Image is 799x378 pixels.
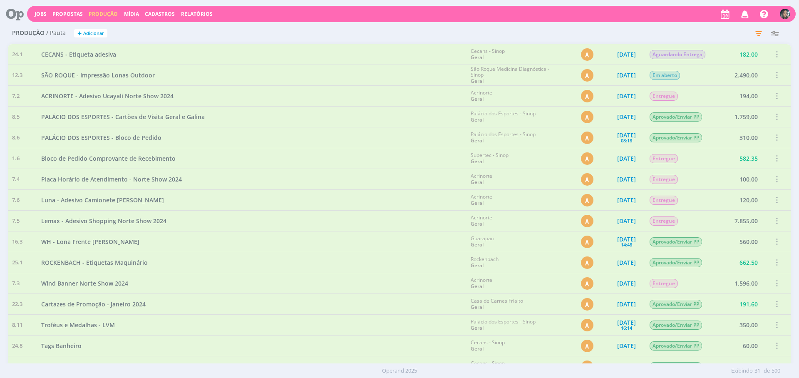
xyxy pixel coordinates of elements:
div: Acrinorte [471,90,492,102]
span: PALÁCIO DOS ESPORTES - Bloco de Pedido [41,134,161,142]
span: 7.4 [12,175,20,184]
div: 1.596,00 [712,273,762,293]
button: Mídia [122,11,141,17]
div: Palácio dos Esportes - Sinop [471,111,536,123]
span: Lemax - Adesivo Shopping Norte Show 2024 [41,217,166,225]
div: 14:48 [621,242,632,247]
span: Exibindo [731,367,753,375]
span: WH - Lona Frente [PERSON_NAME] [41,238,139,246]
div: A [581,319,593,331]
div: Casa de Carnes Frialto [471,298,523,310]
div: Guarapari [471,236,494,248]
a: SÃO ROQUE - Impressão Lonas Outdoor [41,71,155,80]
div: [DATE] [617,343,636,349]
a: Geral [471,95,484,102]
span: Propostas [52,10,83,17]
span: 24.1 [12,50,22,59]
div: 560,00 [712,231,762,252]
div: [DATE] [617,320,636,326]
div: 08:18 [621,138,632,143]
span: ROCKENBACH - Etiquetas Maquinário [41,259,148,266]
span: Aprovado/Enviar PP [650,362,702,371]
a: ROCKENBACH - Etiquetas Maquinário [41,258,148,267]
div: Acrinorte [471,277,492,289]
div: 194,00 [712,86,762,106]
div: A [581,340,593,352]
div: [DATE] [617,93,636,99]
div: A [581,111,593,123]
a: Impressão Lona Outdoor - WH [41,362,128,371]
span: Aprovado/Enviar PP [650,112,702,122]
div: Palácio dos Esportes - Sinop [471,132,536,144]
div: Cecans - Sinop [471,361,505,373]
a: Geral [471,158,484,165]
a: Placa Horário de Atendimento - Norte Show 2024 [41,175,182,184]
span: Impressão Lona Outdoor - WH [41,363,128,371]
div: Cecans - Sinop [471,48,505,60]
button: +Adicionar [74,29,107,38]
div: Acrinorte [471,194,492,206]
button: Relatórios [179,11,215,17]
a: Jobs [35,10,47,17]
div: [DATE] [617,72,636,78]
div: 350,00 [712,315,762,335]
a: Geral [471,199,484,206]
span: Produção [12,30,45,37]
a: Produção [89,10,118,17]
div: 7.855,00 [712,211,762,231]
div: A [581,194,593,206]
a: Cartazes de Promoção - Janeiro 2024 [41,300,146,308]
span: Tags Banheiro [41,342,82,350]
div: [DATE] [617,114,636,120]
span: Entregue [650,279,678,288]
a: CECANS - Etiqueta adesiva [41,50,116,59]
span: + [77,29,82,38]
span: 8.11 [12,321,22,329]
span: 25.1 [12,259,22,267]
span: Placa Horário de Atendimento - Norte Show 2024 [41,175,182,183]
span: 22.3 [12,300,22,308]
div: A [581,236,593,248]
div: A [581,361,593,373]
a: WH - Lona Frente [PERSON_NAME] [41,237,139,246]
div: A [581,215,593,227]
a: Geral [471,262,484,269]
div: [DATE] [617,52,636,57]
div: A [581,48,593,61]
div: Palácio dos Esportes - Sinop [471,319,536,331]
div: Rockenbach [471,256,499,269]
div: São Roque Medicina Diagnóstica - Sinop [471,66,562,84]
span: / Pauta [46,30,66,37]
a: Relatórios [181,10,213,17]
span: 590 [772,367,780,375]
div: [DATE] [617,156,636,162]
span: Entregue [650,216,678,226]
span: Adicionar [83,31,104,36]
div: 100,00 [712,169,762,189]
div: [DATE] [617,218,636,224]
span: 7.5 [12,217,20,225]
span: 7.6 [12,196,20,204]
div: A [581,173,593,186]
span: Aprovado/Enviar PP [650,133,702,142]
span: 1.6 [12,154,20,163]
span: 7.2 [12,92,20,100]
button: A [779,7,791,21]
button: Jobs [32,11,49,17]
span: 8.6 [12,134,20,142]
div: 3.000,00 [712,356,762,377]
span: Aprovado/Enviar PP [650,300,702,309]
button: Cadastros [142,11,177,17]
div: Acrinorte [471,173,492,185]
a: Geral [471,54,484,61]
div: Cecans - Sinop [471,340,505,352]
span: Aprovado/Enviar PP [650,237,702,246]
button: Propostas [50,11,85,17]
span: 16.3 [12,238,22,246]
a: Geral [471,241,484,248]
div: [DATE] [617,177,636,182]
span: Entregue [650,92,678,101]
span: Entregue [650,175,678,184]
div: Supertec - Sinop [471,152,509,164]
